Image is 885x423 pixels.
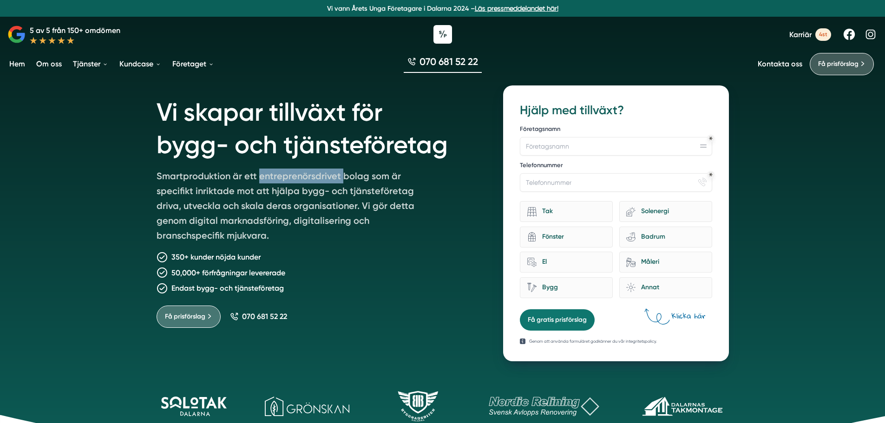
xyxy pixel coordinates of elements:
[171,282,284,294] p: Endast bygg- och tjänsteföretag
[71,52,110,76] a: Tjänster
[230,312,287,321] a: 070 681 52 22
[815,28,831,41] span: 4st
[818,59,859,69] span: Få prisförslag
[420,55,478,68] span: 070 681 52 22
[171,267,285,279] p: 50,000+ förfrågningar levererade
[520,173,712,192] input: Telefonnummer
[520,309,595,331] button: Få gratis prisförslag
[758,59,802,68] a: Kontakta oss
[4,4,881,13] p: Vi vann Årets Unga Företagare i Dalarna 2024 –
[404,55,482,73] a: 070 681 52 22
[475,5,558,12] a: Läs pressmeddelandet här!
[520,102,712,119] h3: Hjälp med tillväxt?
[170,52,216,76] a: Företaget
[171,251,261,263] p: 350+ kunder nöjda kunder
[520,137,712,156] input: Företagsnamn
[520,161,712,171] label: Telefonnummer
[34,52,64,76] a: Om oss
[7,52,27,76] a: Hem
[242,312,287,321] span: 070 681 52 22
[789,28,831,41] a: Karriär 4st
[709,137,713,140] div: Obligatoriskt
[165,312,205,322] span: Få prisförslag
[709,173,713,176] div: Obligatoriskt
[520,125,712,135] label: Företagsnamn
[118,52,163,76] a: Kundcase
[157,85,481,169] h1: Vi skapar tillväxt för bygg- och tjänsteföretag
[157,169,424,247] p: Smartproduktion är ett entreprenörsdrivet bolag som är specifikt inriktade mot att hjälpa bygg- o...
[157,306,221,328] a: Få prisförslag
[30,25,120,36] p: 5 av 5 från 150+ omdömen
[789,30,812,39] span: Karriär
[810,53,874,75] a: Få prisförslag
[529,338,657,345] p: Genom att använda formuläret godkänner du vår integritetspolicy.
